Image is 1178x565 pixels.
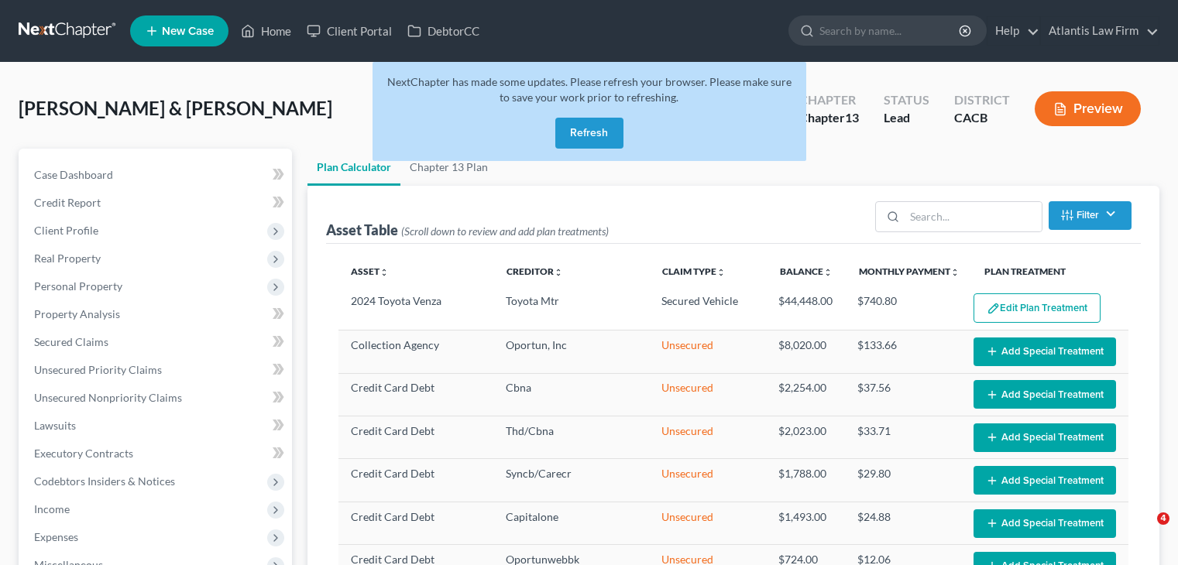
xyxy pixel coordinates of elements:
[954,109,1010,127] div: CACB
[974,293,1101,323] button: Edit Plan Treatment
[338,416,493,459] td: Credit Card Debt
[987,302,1000,315] img: edit-pencil-c1479a1de80d8dea1e2430c2f745a3c6a07e9d7aa2eeffe225670001d78357a8.svg
[338,330,493,373] td: Collection Agency
[34,252,101,265] span: Real Property
[351,265,389,277] a: Assetunfold_more
[34,307,120,320] span: Property Analysis
[766,330,845,373] td: $8,020.00
[34,447,133,460] span: Executory Contracts
[22,300,292,328] a: Property Analysis
[34,279,122,293] span: Personal Property
[649,373,766,416] td: Unsecured
[34,168,113,181] span: Case Dashboard
[1157,512,1169,525] span: 4
[845,330,961,373] td: $133.66
[22,412,292,440] a: Lawsuits
[34,196,101,209] span: Credit Report
[950,268,960,277] i: unfold_more
[493,287,649,330] td: Toyota Mtr
[326,221,609,239] div: Asset Table
[34,391,182,404] span: Unsecured Nonpriority Claims
[1035,91,1141,126] button: Preview
[22,440,292,467] a: Executory Contracts
[401,224,609,238] span: (Scroll down to review and add plan treatments)
[1041,17,1159,45] a: Atlantis Law Firm
[649,287,766,330] td: Secured Vehicle
[34,363,162,376] span: Unsecured Priority Claims
[34,335,108,348] span: Secured Claims
[34,419,76,432] span: Lawsuits
[1049,201,1132,230] button: Filter
[493,459,649,502] td: Syncb/Carecr
[22,189,292,217] a: Credit Report
[338,502,493,544] td: Credit Card Debt
[554,268,563,277] i: unfold_more
[22,356,292,384] a: Unsecured Priority Claims
[649,459,766,502] td: Unsecured
[987,17,1039,45] a: Help
[22,328,292,356] a: Secured Claims
[974,423,1116,452] button: Add Special Treatment
[766,373,845,416] td: $2,254.00
[649,330,766,373] td: Unsecured
[845,287,961,330] td: $740.80
[954,91,1010,109] div: District
[22,161,292,189] a: Case Dashboard
[493,373,649,416] td: Cbna
[34,224,98,237] span: Client Profile
[884,109,929,127] div: Lead
[22,384,292,412] a: Unsecured Nonpriority Claims
[766,502,845,544] td: $1,493.00
[162,26,214,37] span: New Case
[845,459,961,502] td: $29.80
[974,466,1116,495] button: Add Special Treatment
[799,91,859,109] div: Chapter
[1125,512,1163,550] iframe: Intercom live chat
[845,416,961,459] td: $33.71
[555,118,623,149] button: Refresh
[338,459,493,502] td: Credit Card Debt
[507,265,563,277] a: Creditorunfold_more
[233,17,299,45] a: Home
[34,474,175,488] span: Codebtors Insiders & Notices
[338,373,493,416] td: Credit Card Debt
[400,17,487,45] a: DebtorCC
[799,109,859,127] div: Chapter
[19,97,332,119] span: [PERSON_NAME] & [PERSON_NAME]
[380,268,389,277] i: unfold_more
[766,287,845,330] td: $44,448.00
[766,416,845,459] td: $2,023.00
[299,17,400,45] a: Client Portal
[780,265,833,277] a: Balanceunfold_more
[972,256,1128,287] th: Plan Treatment
[823,268,833,277] i: unfold_more
[884,91,929,109] div: Status
[34,530,78,543] span: Expenses
[845,373,961,416] td: $37.56
[859,265,960,277] a: Monthly Paymentunfold_more
[974,337,1116,366] button: Add Special Treatment
[34,502,70,515] span: Income
[493,502,649,544] td: Capitalone
[905,202,1042,231] input: Search...
[307,149,400,186] a: Plan Calculator
[493,330,649,373] td: Oportun, Inc
[493,416,649,459] td: Thd/Cbna
[387,75,792,104] span: NextChapter has made some updates. Please refresh your browser. Please make sure to save your wor...
[974,509,1116,538] button: Add Special Treatment
[649,416,766,459] td: Unsecured
[662,265,726,277] a: Claim Typeunfold_more
[716,268,726,277] i: unfold_more
[845,110,859,125] span: 13
[974,380,1116,409] button: Add Special Treatment
[766,459,845,502] td: $1,788.00
[845,502,961,544] td: $24.88
[649,502,766,544] td: Unsecured
[338,287,493,330] td: 2024 Toyota Venza
[819,16,961,45] input: Search by name...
